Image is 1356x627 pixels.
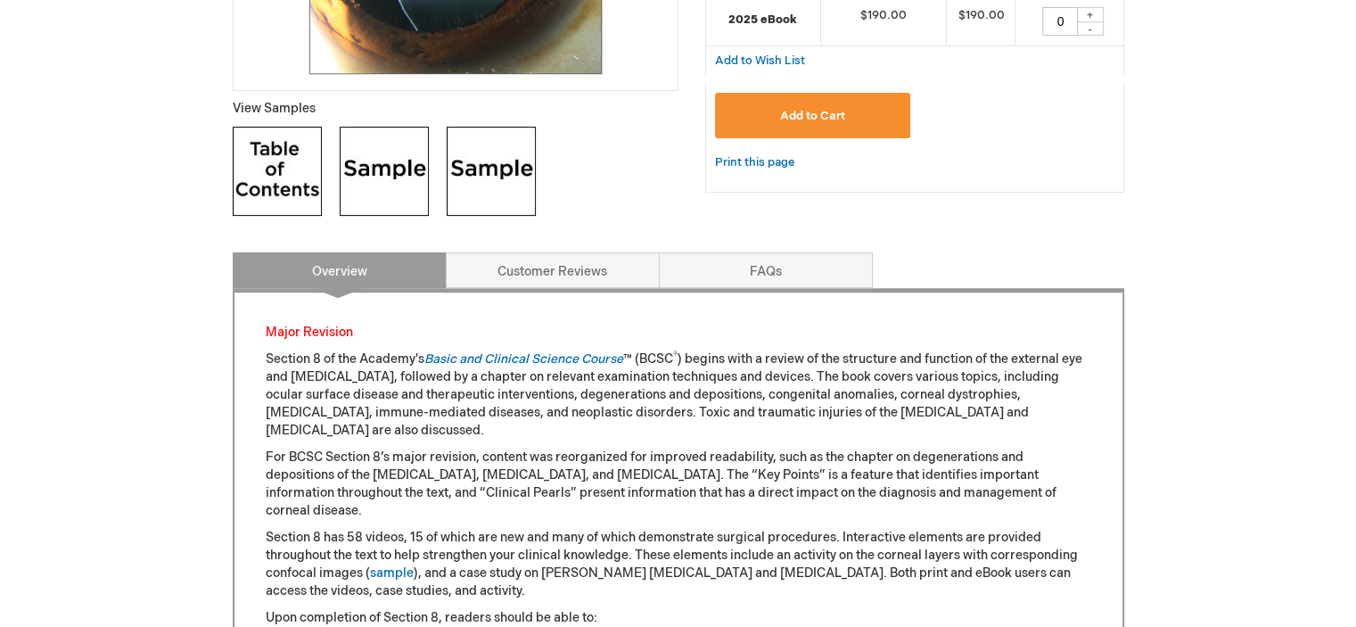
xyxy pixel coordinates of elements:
div: + [1077,7,1104,22]
p: For BCSC Section 8’s major revision, content was reorganized for improved readability, such as th... [266,449,1091,520]
a: Print this page [715,152,794,174]
img: Click to view [340,127,429,216]
img: Click to view [447,127,536,216]
button: Add to Cart [715,93,911,138]
a: FAQs [659,252,873,288]
font: Major Revision [266,325,353,340]
a: sample [370,565,414,581]
a: Add to Wish List [715,53,805,68]
sup: ® [673,351,678,361]
a: Customer Reviews [446,252,660,288]
a: Basic and Clinical Science Course [424,351,623,367]
img: Click to view [233,127,322,216]
input: Qty [1042,7,1078,36]
div: - [1077,21,1104,36]
p: View Samples [233,100,678,118]
p: Section 8 of the Academy's ™ (BCSC ) begins with a review of the structure and function of the ex... [266,351,1091,440]
p: Upon completion of Section 8, readers should be able to: [266,609,1091,627]
span: Add to Cart [780,109,845,123]
strong: 2025 eBook [715,12,812,29]
p: Section 8 has 58 videos, 15 of which are new and many of which demonstrate surgical procedures. I... [266,529,1091,600]
a: Overview [233,252,447,288]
